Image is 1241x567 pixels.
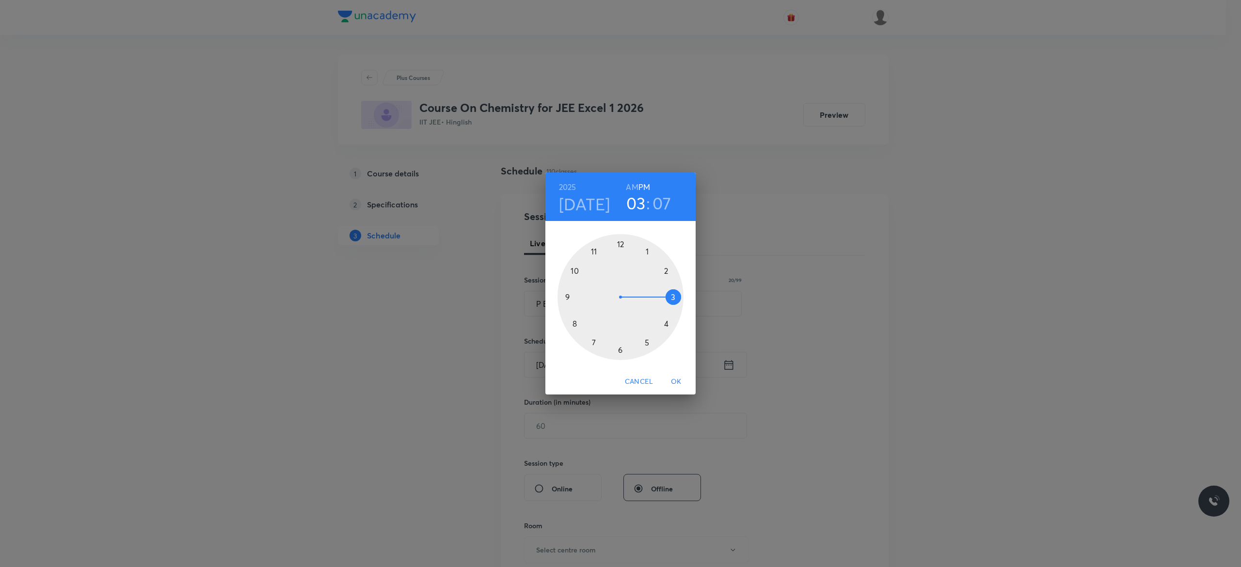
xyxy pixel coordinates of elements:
button: 03 [626,193,646,213]
button: 2025 [559,180,576,194]
h3: : [646,193,650,213]
button: [DATE] [559,194,610,214]
button: OK [661,373,692,391]
span: OK [665,376,688,388]
button: AM [626,180,638,194]
button: 07 [652,193,671,213]
button: PM [638,180,650,194]
span: Cancel [625,376,653,388]
button: Cancel [621,373,657,391]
